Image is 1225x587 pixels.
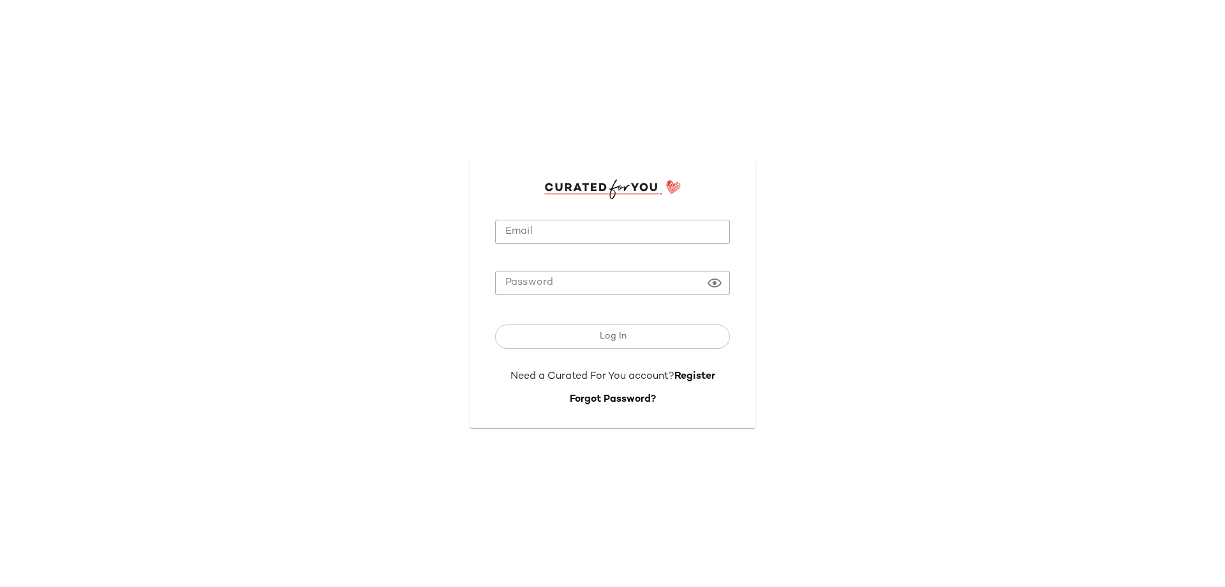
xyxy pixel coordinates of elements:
span: Need a Curated For You account? [510,371,674,382]
span: Log In [598,332,626,342]
a: Forgot Password? [570,394,656,405]
a: Register [674,371,715,382]
button: Log In [495,324,730,349]
img: cfy_login_logo.DGdB1djN.svg [544,179,681,199]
